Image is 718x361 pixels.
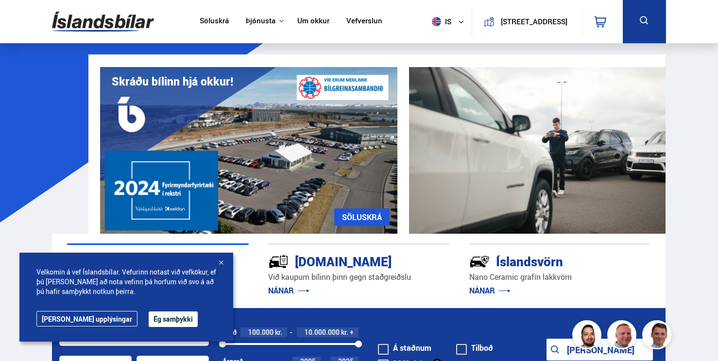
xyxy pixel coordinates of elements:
img: G0Ugv5HjCgRt.svg [52,6,154,37]
img: eKx6w-_Home_640_.png [100,67,397,234]
img: tr5P-W3DuiFaO7aO.svg [268,251,289,272]
a: [PERSON_NAME] upplýsingar [36,311,137,327]
button: [PERSON_NAME] [547,339,653,361]
h1: Skráðu bílinn hjá okkur! [112,75,233,88]
span: 100.000 [248,327,274,337]
a: [STREET_ADDRESS] [478,8,577,35]
span: + [350,328,354,336]
div: Íslandsvörn [469,252,616,269]
a: Söluskrá [200,17,229,27]
button: is [428,7,472,36]
div: [DOMAIN_NAME] [268,252,415,269]
img: -Svtn6bYgwAsiwNX.svg [469,251,490,272]
span: Velkomin á vef Íslandsbílar. Vefurinn notast við vefkökur, ef þú [PERSON_NAME] að nota vefinn þá ... [36,267,216,296]
label: Tilboð [456,344,493,352]
span: kr. [341,328,348,336]
a: Vefverslun [346,17,382,27]
button: [STREET_ADDRESS] [498,17,570,26]
img: JRvxyua_JYH6wB4c.svg [67,251,87,272]
a: NÁNAR [469,285,511,296]
a: SÖLUSKRÁ [334,208,390,226]
p: Nano Ceramic grafín lakkvörn [469,272,651,283]
img: FbJEzSuNWCJXmdc-.webp [644,322,673,351]
label: Á staðnum [378,344,431,352]
button: Ég samþykki [149,311,198,327]
span: is [428,17,452,26]
img: svg+xml;base64,PHN2ZyB4bWxucz0iaHR0cDovL3d3dy53My5vcmcvMjAwMC9zdmciIHdpZHRoPSI1MTIiIGhlaWdodD0iNT... [432,17,441,26]
a: Um okkur [297,17,329,27]
span: kr. [275,328,282,336]
img: siFngHWaQ9KaOqBr.png [609,322,638,351]
button: Þjónusta [246,17,275,26]
img: nhp88E3Fdnt1Opn2.png [574,322,603,351]
p: Við kaupum bílinn þinn gegn staðgreiðslu [268,272,450,283]
span: 10.000.000 [305,327,340,337]
a: NÁNAR [268,285,309,296]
